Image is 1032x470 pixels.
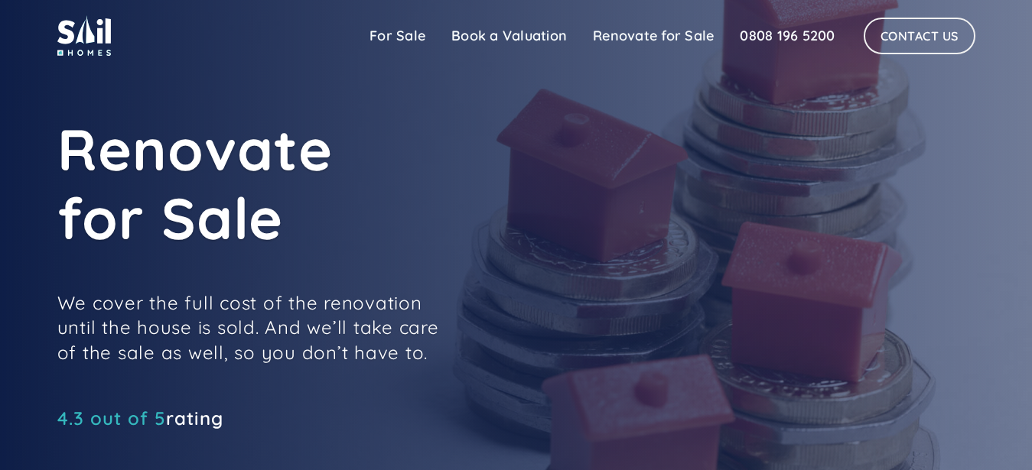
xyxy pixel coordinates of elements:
[438,21,580,51] a: Book a Valuation
[57,410,223,426] div: rating
[57,433,287,452] iframe: Customer reviews powered by Trustpilot
[57,407,166,429] span: 4.3 out of 5
[57,290,440,365] p: We cover the full cost of the renovation until the house is sold. And we’ll take care of the sale...
[727,21,848,51] a: 0808 196 5200
[864,18,975,54] a: Contact Us
[580,21,727,51] a: Renovate for Sale
[57,115,746,252] h1: Renovate for Sale
[356,21,438,51] a: For Sale
[57,410,223,426] a: 4.3 out of 5rating
[57,15,111,56] img: sail home logo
